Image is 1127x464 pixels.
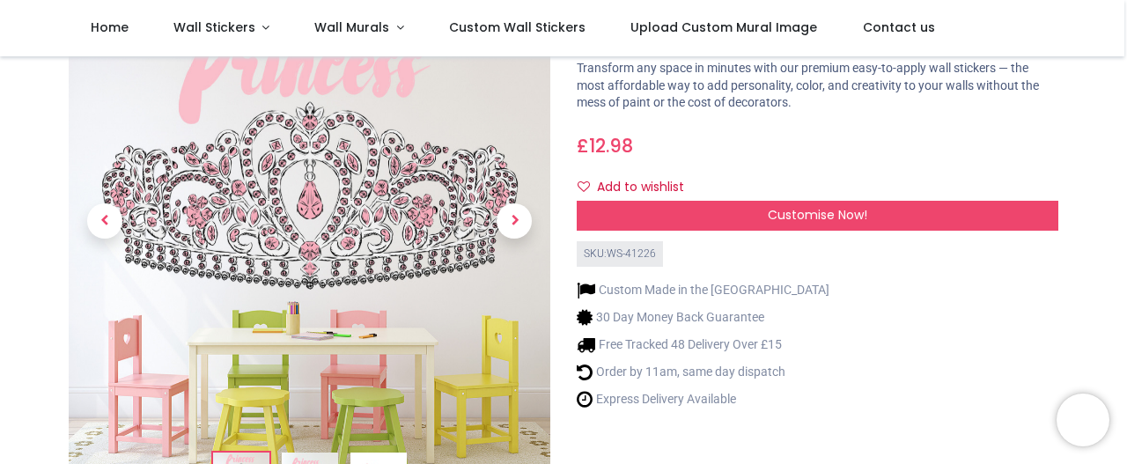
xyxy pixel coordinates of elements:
li: Express Delivery Available [577,390,829,409]
span: Custom Wall Stickers [449,18,586,36]
span: Wall Murals [314,18,389,36]
span: Upload Custom Mural Image [630,18,817,36]
span: Wall Stickers [173,18,255,36]
iframe: Brevo live chat [1057,394,1109,446]
li: Free Tracked 48 Delivery Over £15 [577,335,829,354]
span: Previous [87,203,122,239]
span: Contact us [863,18,935,36]
span: Home [91,18,129,36]
p: Transform any space in minutes with our premium easy-to-apply wall stickers — the most affordable... [577,60,1058,112]
span: Next [497,203,532,239]
span: £ [577,133,633,158]
a: Next [478,75,550,367]
button: Add to wishlistAdd to wishlist [577,173,699,203]
li: 30 Day Money Back Guarantee [577,308,829,327]
div: SKU: WS-41226 [577,241,663,267]
li: Order by 11am, same day dispatch [577,363,829,381]
a: Previous [69,75,141,367]
i: Add to wishlist [578,180,590,193]
span: 12.98 [589,133,633,158]
li: Custom Made in the [GEOGRAPHIC_DATA] [577,281,829,299]
span: Customise Now! [768,206,867,224]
